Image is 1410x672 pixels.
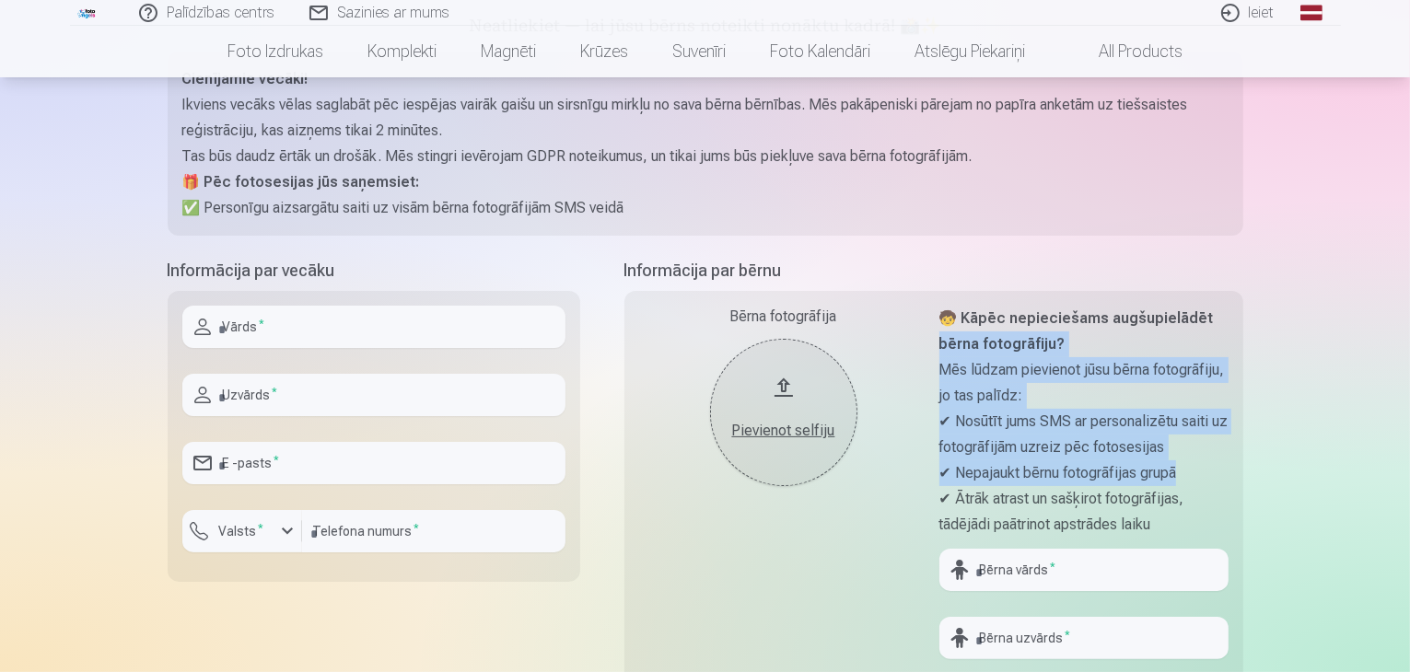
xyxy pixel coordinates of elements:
p: ✔ Nepajaukt bērnu fotogrāfijas grupā [939,460,1229,486]
p: Tas būs daudz ērtāk un drošāk. Mēs stingri ievērojam GDPR noteikumus, un tikai jums būs piekļuve ... [182,144,1229,169]
a: All products [1047,26,1205,77]
p: ✔ Ātrāk atrast un sašķirot fotogrāfijas, tādējādi paātrinot apstrādes laiku [939,486,1229,538]
strong: 🧒 Kāpēc nepieciešams augšupielādēt bērna fotogrāfiju? [939,309,1214,353]
h5: Informācija par bērnu [624,258,1243,284]
strong: 🎁 Pēc fotosesijas jūs saņemsiet: [182,173,420,191]
label: Valsts [212,522,272,540]
strong: Cienījamie vecāki! [182,70,309,87]
button: Valsts* [182,510,302,552]
div: Pievienot selfiju [728,420,839,442]
button: Pievienot selfiju [710,339,857,486]
h5: Informācija par vecāku [168,258,580,284]
a: Magnēti [459,26,558,77]
a: Foto izdrukas [205,26,345,77]
p: Mēs lūdzam pievienot jūsu bērna fotogrāfiju, jo tas palīdz: [939,357,1229,409]
a: Komplekti [345,26,459,77]
img: /fa1 [77,7,98,18]
div: Bērna fotogrāfija [639,306,928,328]
p: ✔ Nosūtīt jums SMS ar personalizētu saiti uz fotogrāfijām uzreiz pēc fotosesijas [939,409,1229,460]
a: Foto kalendāri [748,26,892,77]
a: Krūzes [558,26,650,77]
a: Atslēgu piekariņi [892,26,1047,77]
p: Ikviens vecāks vēlas saglabāt pēc iespējas vairāk gaišu un sirsnīgu mirkļu no sava bērna bērnības... [182,92,1229,144]
a: Suvenīri [650,26,748,77]
p: ✅ Personīgu aizsargātu saiti uz visām bērna fotogrāfijām SMS veidā [182,195,1229,221]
